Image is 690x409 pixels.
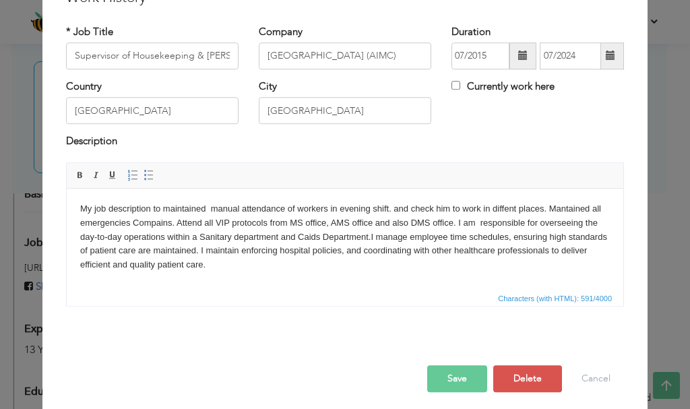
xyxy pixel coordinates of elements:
[451,42,509,69] input: From
[427,365,487,392] button: Save
[259,25,303,39] label: Company
[451,25,491,39] label: Duration
[142,168,156,183] a: Insert/Remove Bulleted List
[89,168,104,183] a: Italic
[451,81,460,90] input: Currently work here
[493,365,562,392] button: Delete
[495,292,616,305] div: Statistics
[495,292,615,305] span: Characters (with HTML): 591/4000
[66,80,102,94] label: Country
[66,25,113,39] label: * Job Title
[540,42,601,69] input: Present
[451,80,555,94] label: Currently work here
[67,189,623,290] iframe: Rich Text Editor, workEditor
[66,135,117,149] label: Description
[125,168,140,183] a: Insert/Remove Numbered List
[259,80,277,94] label: City
[568,365,624,392] button: Cancel
[73,168,88,183] a: Bold
[105,168,120,183] a: Underline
